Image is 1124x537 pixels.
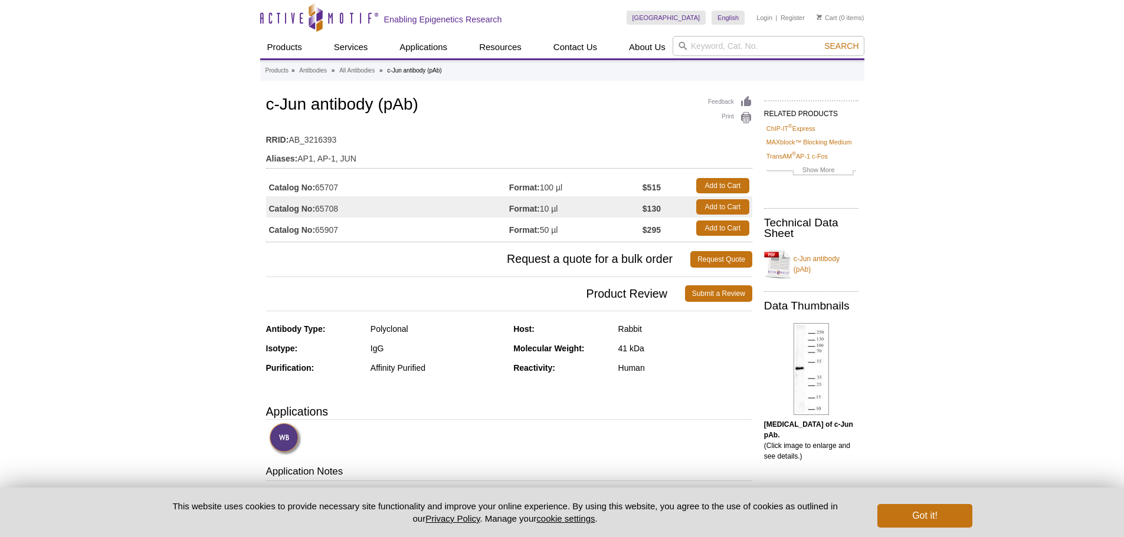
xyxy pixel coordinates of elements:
[685,285,752,302] a: Submit a Review
[708,95,752,108] a: Feedback
[817,11,864,25] li: (0 items)
[696,220,749,236] a: Add to Cart
[766,123,815,134] a: ChIP-IT®Express
[152,500,858,525] p: This website uses cookies to provide necessary site functionality and improve your online experie...
[387,67,441,74] li: c-Jun antibody (pAb)
[824,41,858,51] span: Search
[618,343,752,354] div: 41 kDa
[821,41,862,51] button: Search
[425,513,480,523] a: Privacy Policy
[266,134,289,145] strong: RRID:
[643,203,661,214] strong: $130
[817,14,822,20] img: Your Cart
[299,65,327,76] a: Antibodies
[269,423,302,455] img: Western Blot Validated
[332,67,335,74] li: »
[696,178,749,193] a: Add to Cart
[764,100,858,121] h2: RELATED PRODUCTS
[673,36,864,56] input: Keyword, Cat. No.
[472,36,529,58] a: Resources
[266,146,752,165] td: AP1, AP-1, JUN
[513,324,535,334] strong: Host:
[817,14,837,22] a: Cart
[764,218,858,239] h2: Technical Data Sheet
[618,324,752,334] div: Rabbit
[509,175,643,196] td: 100 µl
[371,343,504,354] div: IgG
[371,363,504,373] div: Affinity Purified
[696,199,749,215] a: Add to Cart
[776,11,778,25] li: |
[622,36,673,58] a: About Us
[384,14,502,25] h2: Enabling Epigenetics Research
[266,218,509,239] td: 65907
[266,175,509,196] td: 65707
[536,513,595,523] button: cookie settings
[627,11,706,25] a: [GEOGRAPHIC_DATA]
[513,344,584,353] strong: Molecular Weight:
[266,153,298,164] strong: Aliases:
[756,14,772,22] a: Login
[794,323,829,415] img: c-Jun antibody (pAb) tested by Western blot.
[766,164,856,178] a: Show More
[708,111,752,124] a: Print
[690,251,752,268] a: Request Quote
[643,182,661,193] strong: $515
[266,196,509,218] td: 65708
[712,11,745,25] a: English
[877,504,972,528] button: Got it!
[764,301,858,311] h2: Data Thumbnails
[509,203,540,214] strong: Format:
[371,324,504,334] div: Polyclonal
[509,225,540,235] strong: Format:
[260,36,309,58] a: Products
[269,225,316,235] strong: Catalog No:
[509,182,540,193] strong: Format:
[643,225,661,235] strong: $295
[291,67,295,74] li: »
[266,344,298,353] strong: Isotype:
[266,285,685,302] span: Product Review
[618,363,752,373] div: Human
[266,363,314,373] strong: Purification:
[339,65,375,76] a: All Antibodies
[781,14,805,22] a: Register
[379,67,383,74] li: »
[513,363,555,373] strong: Reactivity:
[269,182,316,193] strong: Catalog No:
[266,464,752,481] h3: Application Notes
[788,123,792,129] sup: ®
[269,203,316,214] strong: Catalog No:
[509,196,643,218] td: 10 µl
[327,36,375,58] a: Services
[764,419,858,462] p: (Click image to enlarge and see details.)
[546,36,604,58] a: Contact Us
[792,151,796,157] sup: ®
[766,151,828,162] a: TransAM®AP-1 c-Fos
[766,137,852,147] a: MAXblock™ Blocking Medium
[266,65,289,76] a: Products
[266,324,326,334] strong: Antibody Type:
[266,403,752,420] h3: Applications
[392,36,454,58] a: Applications
[764,420,853,439] b: [MEDICAL_DATA] of c-Jun pAb.
[764,246,858,282] a: c-Jun antibody (pAb)
[509,218,643,239] td: 50 µl
[266,95,752,116] h1: c-Jun antibody (pAb)
[266,251,691,268] span: Request a quote for a bulk order
[266,127,752,146] td: AB_3216393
